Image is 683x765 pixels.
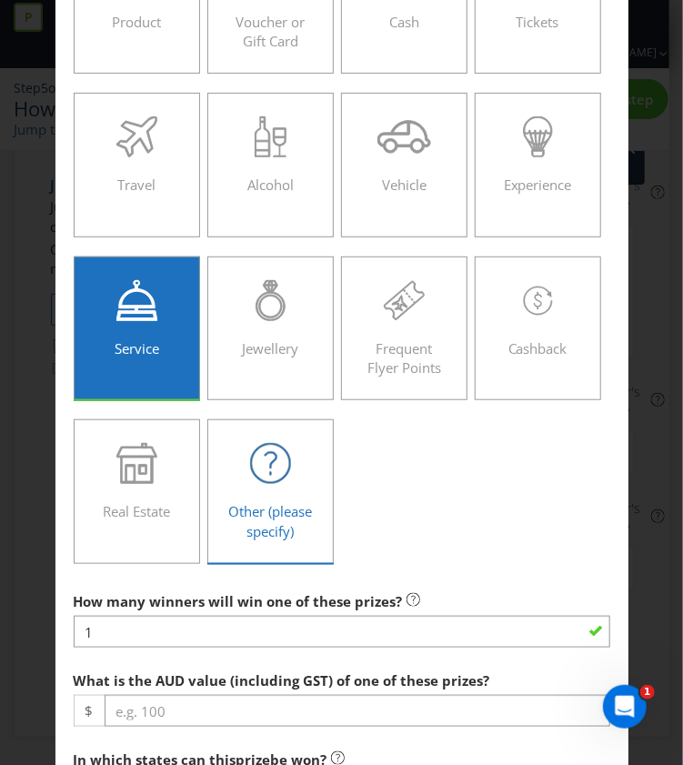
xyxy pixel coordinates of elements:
span: 1 [640,685,655,700]
span: Jewellery [242,339,298,357]
input: e.g. 5 [74,616,610,648]
span: $ [74,695,105,727]
span: Frequent Flyer Points [367,339,441,377]
span: Real Estate [103,502,170,520]
span: Tickets [517,13,559,31]
span: Alcohol [247,176,294,194]
span: Other (please specify) [228,502,312,539]
span: Cash [389,13,419,31]
span: What is the AUD value (including GST) of one of these prizes? [74,671,490,690]
span: Vehicle [382,176,427,194]
span: Experience [504,176,572,194]
span: Product [112,13,161,31]
span: Voucher or Gift Card [236,13,305,50]
iframe: Intercom live chat [603,685,647,729]
span: Cashback [508,339,567,357]
span: Travel [117,176,156,194]
input: e.g. 100 [105,695,610,727]
span: Service [115,339,159,357]
span: How many winners will win one of these prizes? [74,592,403,610]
